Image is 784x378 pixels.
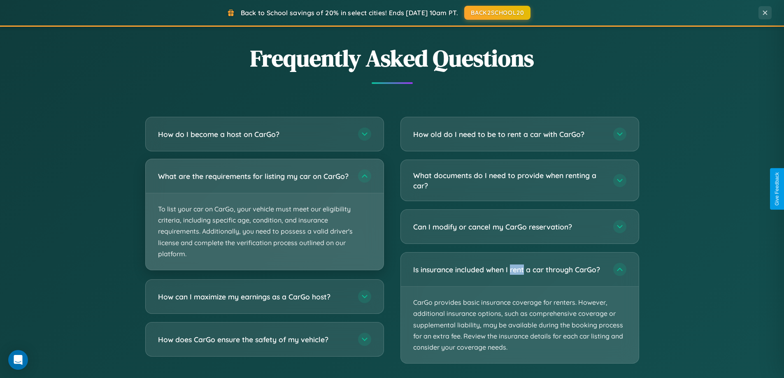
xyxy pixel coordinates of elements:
[158,171,350,181] h3: What are the requirements for listing my car on CarGo?
[413,264,605,275] h3: Is insurance included when I rent a car through CarGo?
[413,170,605,190] h3: What documents do I need to provide when renting a car?
[401,287,639,363] p: CarGo provides basic insurance coverage for renters. However, additional insurance options, such ...
[146,193,384,270] p: To list your car on CarGo, your vehicle must meet our eligibility criteria, including specific ag...
[158,129,350,139] h3: How do I become a host on CarGo?
[145,42,639,74] h2: Frequently Asked Questions
[464,6,530,20] button: BACK2SCHOOL20
[158,292,350,302] h3: How can I maximize my earnings as a CarGo host?
[413,222,605,232] h3: Can I modify or cancel my CarGo reservation?
[158,334,350,345] h3: How does CarGo ensure the safety of my vehicle?
[774,172,780,206] div: Give Feedback
[241,9,458,17] span: Back to School savings of 20% in select cities! Ends [DATE] 10am PT.
[413,129,605,139] h3: How old do I need to be to rent a car with CarGo?
[8,350,28,370] div: Open Intercom Messenger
